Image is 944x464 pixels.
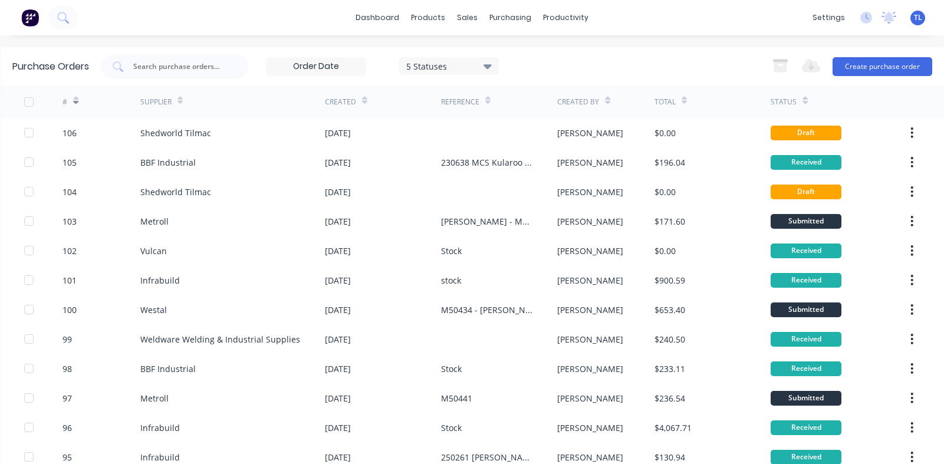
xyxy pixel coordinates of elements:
[63,97,67,107] div: #
[406,60,491,72] div: 5 Statuses
[21,9,39,27] img: Factory
[654,215,685,228] div: $171.60
[325,333,351,345] div: [DATE]
[140,274,180,287] div: Infrabuild
[140,363,196,375] div: BBF Industrial
[557,304,623,316] div: [PERSON_NAME]
[557,156,623,169] div: [PERSON_NAME]
[771,332,841,347] div: Received
[63,127,77,139] div: 106
[771,155,841,170] div: Received
[441,392,472,404] div: M50441
[405,9,451,27] div: products
[267,58,366,75] input: Order Date
[771,273,841,288] div: Received
[63,274,77,287] div: 101
[537,9,594,27] div: productivity
[63,245,77,257] div: 102
[654,363,685,375] div: $233.11
[904,424,932,452] iframe: Intercom live chat
[140,186,211,198] div: Shedworld Tilmac
[441,363,462,375] div: Stock
[833,57,932,76] button: Create purchase order
[654,422,692,434] div: $4,067.71
[654,392,685,404] div: $236.54
[325,245,351,257] div: [DATE]
[63,422,72,434] div: 96
[451,9,483,27] div: sales
[557,215,623,228] div: [PERSON_NAME]
[63,363,72,375] div: 98
[557,422,623,434] div: [PERSON_NAME]
[654,333,685,345] div: $240.50
[63,451,72,463] div: 95
[325,156,351,169] div: [DATE]
[325,363,351,375] div: [DATE]
[441,274,461,287] div: stock
[12,60,89,74] div: Purchase Orders
[140,333,300,345] div: Weldware Welding & Industrial Supplies
[654,245,676,257] div: $0.00
[654,186,676,198] div: $0.00
[557,97,599,107] div: Created By
[771,185,841,199] div: Draft
[557,333,623,345] div: [PERSON_NAME]
[140,451,180,463] div: Infrabuild
[557,245,623,257] div: [PERSON_NAME]
[140,127,211,139] div: Shedworld Tilmac
[441,156,534,169] div: 230638 MCS Kularoo Drive
[557,451,623,463] div: [PERSON_NAME]
[325,215,351,228] div: [DATE]
[63,304,77,316] div: 100
[441,245,462,257] div: Stock
[140,215,169,228] div: Metroll
[771,97,797,107] div: Status
[140,304,167,316] div: Westal
[325,392,351,404] div: [DATE]
[350,9,405,27] a: dashboard
[557,274,623,287] div: [PERSON_NAME]
[771,361,841,376] div: Received
[771,391,841,406] div: Submitted
[325,422,351,434] div: [DATE]
[557,363,623,375] div: [PERSON_NAME]
[771,214,841,229] div: Submitted
[325,97,356,107] div: Created
[441,451,534,463] div: 250261 [PERSON_NAME]
[63,333,72,345] div: 99
[654,156,685,169] div: $196.04
[140,422,180,434] div: Infrabuild
[483,9,537,27] div: purchasing
[325,274,351,287] div: [DATE]
[441,304,534,316] div: M50434 - [PERSON_NAME]
[441,97,479,107] div: Reference
[807,9,851,27] div: settings
[771,420,841,435] div: Received
[140,156,196,169] div: BBF Industrial
[63,156,77,169] div: 105
[63,392,72,404] div: 97
[140,392,169,404] div: Metroll
[557,186,623,198] div: [PERSON_NAME]
[654,304,685,316] div: $653.40
[654,451,685,463] div: $130.94
[325,186,351,198] div: [DATE]
[654,274,685,287] div: $900.59
[557,127,623,139] div: [PERSON_NAME]
[63,215,77,228] div: 103
[325,451,351,463] div: [DATE]
[771,243,841,258] div: Received
[771,126,841,140] div: Draft
[441,422,462,434] div: Stock
[914,12,922,23] span: TL
[654,97,676,107] div: Total
[557,392,623,404] div: [PERSON_NAME]
[771,302,841,317] div: Submitted
[654,127,676,139] div: $0.00
[63,186,77,198] div: 104
[325,127,351,139] div: [DATE]
[325,304,351,316] div: [DATE]
[441,215,534,228] div: [PERSON_NAME] - M50450
[140,245,167,257] div: Vulcan
[132,61,230,73] input: Search purchase orders...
